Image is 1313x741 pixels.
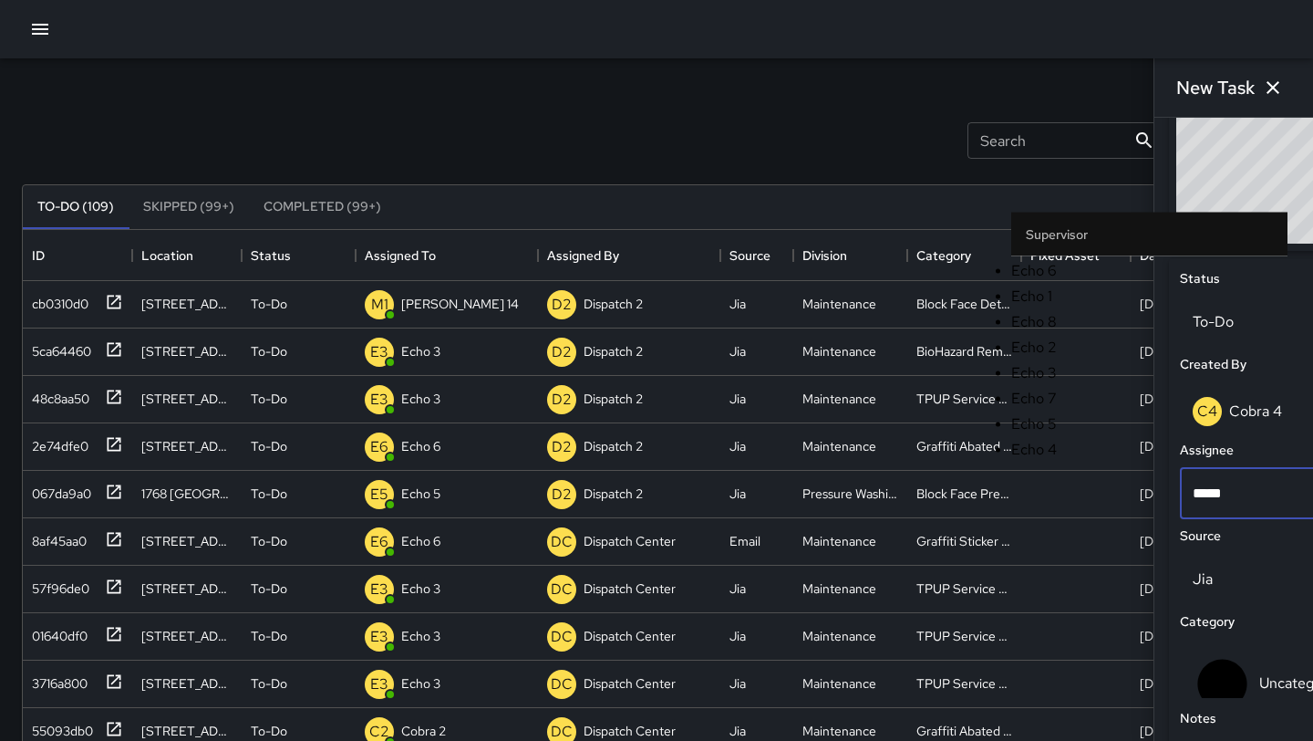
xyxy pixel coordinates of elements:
[584,579,676,598] p: Dispatch Center
[729,532,760,550] div: Email
[25,525,87,550] div: 8af45aa0
[1011,337,1287,359] span: Echo 2
[401,674,440,693] p: Echo 3
[141,437,233,455] div: 102 Frank H. Ogawa Plaza
[916,342,1012,360] div: BioHazard Removed
[401,295,519,313] p: [PERSON_NAME] 14
[1140,627,1251,645] div: 9/11/2025, 1:58pm PDT
[25,620,88,645] div: 01640df0
[1011,362,1287,384] span: Echo 3
[916,485,1012,503] div: Block Face Pressure Washed
[584,722,676,740] p: Dispatch Center
[916,295,1012,313] div: Block Face Detailed
[251,485,287,503] p: To-Do
[141,627,233,645] div: 436 14th Street
[370,484,388,506] p: E5
[729,437,746,455] div: Jia
[132,230,242,281] div: Location
[1011,260,1287,282] span: Echo 6
[249,185,396,229] button: Completed (99+)
[729,295,746,313] div: Jia
[1140,579,1256,598] div: 9/11/2025, 2:00pm PDT
[1180,709,1216,729] h6: Notes
[1140,485,1256,503] div: 9/11/2025, 3:02pm PDT
[729,627,746,645] div: Jia
[1011,311,1287,333] span: Echo 8
[552,294,572,316] p: D2
[802,627,876,645] div: Maintenance
[251,674,287,693] p: To-Do
[584,437,643,455] p: Dispatch 2
[370,673,388,695] p: E3
[729,342,746,360] div: Jia
[729,230,770,281] div: Source
[729,485,746,503] div: Jia
[141,579,233,598] div: 155 Grand Avenue
[552,389,572,411] p: D2
[242,230,356,281] div: Status
[916,627,1012,645] div: TPUP Service Requested
[141,674,233,693] div: 1405 Franklin Street
[129,185,249,229] button: Skipped (99+)
[584,342,643,360] p: Dispatch 2
[584,295,643,313] p: Dispatch 2
[251,627,287,645] p: To-Do
[802,485,898,503] div: Pressure Washing
[916,532,1012,550] div: Graffiti Sticker Abated Small
[401,437,440,455] p: Echo 6
[1011,213,1287,256] li: Supervisor
[371,294,388,316] p: M1
[251,295,287,313] p: To-Do
[916,230,971,281] div: Category
[401,579,440,598] p: Echo 3
[802,674,876,693] div: Maintenance
[23,185,129,229] button: To-Do (109)
[1180,612,1235,632] h6: Category
[25,715,93,740] div: 55093db0
[1140,722,1252,740] div: 9/11/2025, 1:46pm PDT
[141,532,233,550] div: 2300 Webster Street
[802,342,876,360] div: Maintenance
[802,295,876,313] div: Maintenance
[802,437,876,455] div: Maintenance
[584,485,643,503] p: Dispatch 2
[141,390,233,408] div: 155 Grand Avenue
[547,230,619,281] div: Assigned By
[401,390,440,408] p: Echo 3
[1011,439,1287,461] span: Echo 4
[729,722,746,740] div: Jia
[356,230,538,281] div: Assigned To
[551,626,573,648] p: DC
[365,230,436,281] div: Assigned To
[552,436,572,458] p: D2
[370,579,388,600] p: E3
[802,390,876,408] div: Maintenance
[251,579,287,598] p: To-Do
[802,579,876,598] div: Maintenance
[551,531,573,553] p: DC
[584,390,643,408] p: Dispatch 2
[141,295,233,313] div: 469 10th Street
[25,477,91,503] div: 067da9a0
[25,430,88,455] div: 2e74dfe0
[552,341,572,363] p: D2
[401,532,440,550] p: Echo 6
[401,342,440,360] p: Echo 3
[370,341,388,363] p: E3
[251,722,287,740] p: To-Do
[729,579,746,598] div: Jia
[584,532,676,550] p: Dispatch Center
[551,579,573,600] p: DC
[251,437,287,455] p: To-Do
[538,230,720,281] div: Assigned By
[251,532,287,550] p: To-Do
[141,342,233,360] div: 315 15th Street
[370,531,388,553] p: E6
[916,437,1012,455] div: Graffiti Abated Large
[1011,286,1287,308] span: Echo 1
[907,230,1021,281] div: Category
[370,389,388,411] p: E3
[251,230,291,281] div: Status
[25,335,91,360] div: 5ca64460
[370,626,388,648] p: E3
